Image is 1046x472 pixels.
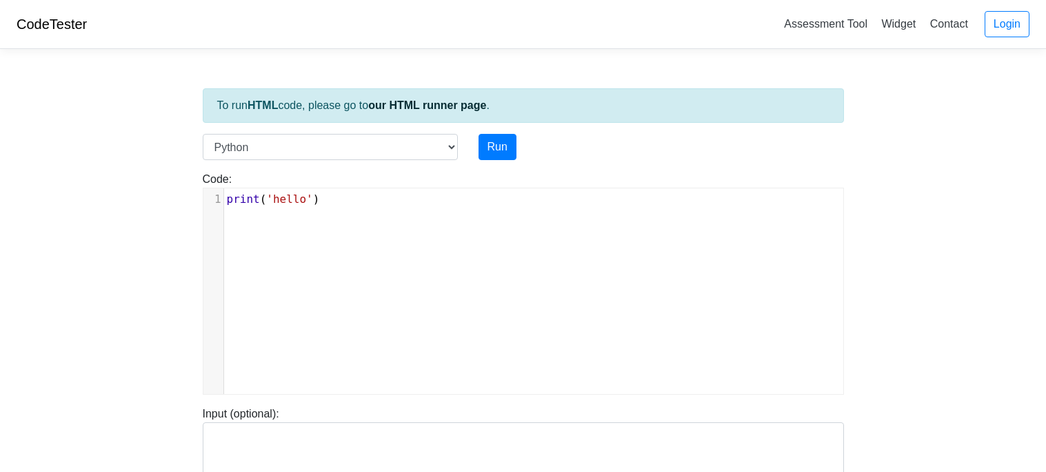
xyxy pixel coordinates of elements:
[203,191,223,208] div: 1
[985,11,1029,37] a: Login
[203,88,844,123] div: To run code, please go to .
[778,12,873,35] a: Assessment Tool
[227,193,320,206] span: ( )
[368,99,486,111] a: our HTML runner page
[192,171,854,395] div: Code:
[17,17,87,32] a: CodeTester
[876,12,921,35] a: Widget
[479,134,516,160] button: Run
[266,193,312,206] span: 'hello'
[248,99,278,111] strong: HTML
[227,193,260,206] span: print
[925,12,974,35] a: Contact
